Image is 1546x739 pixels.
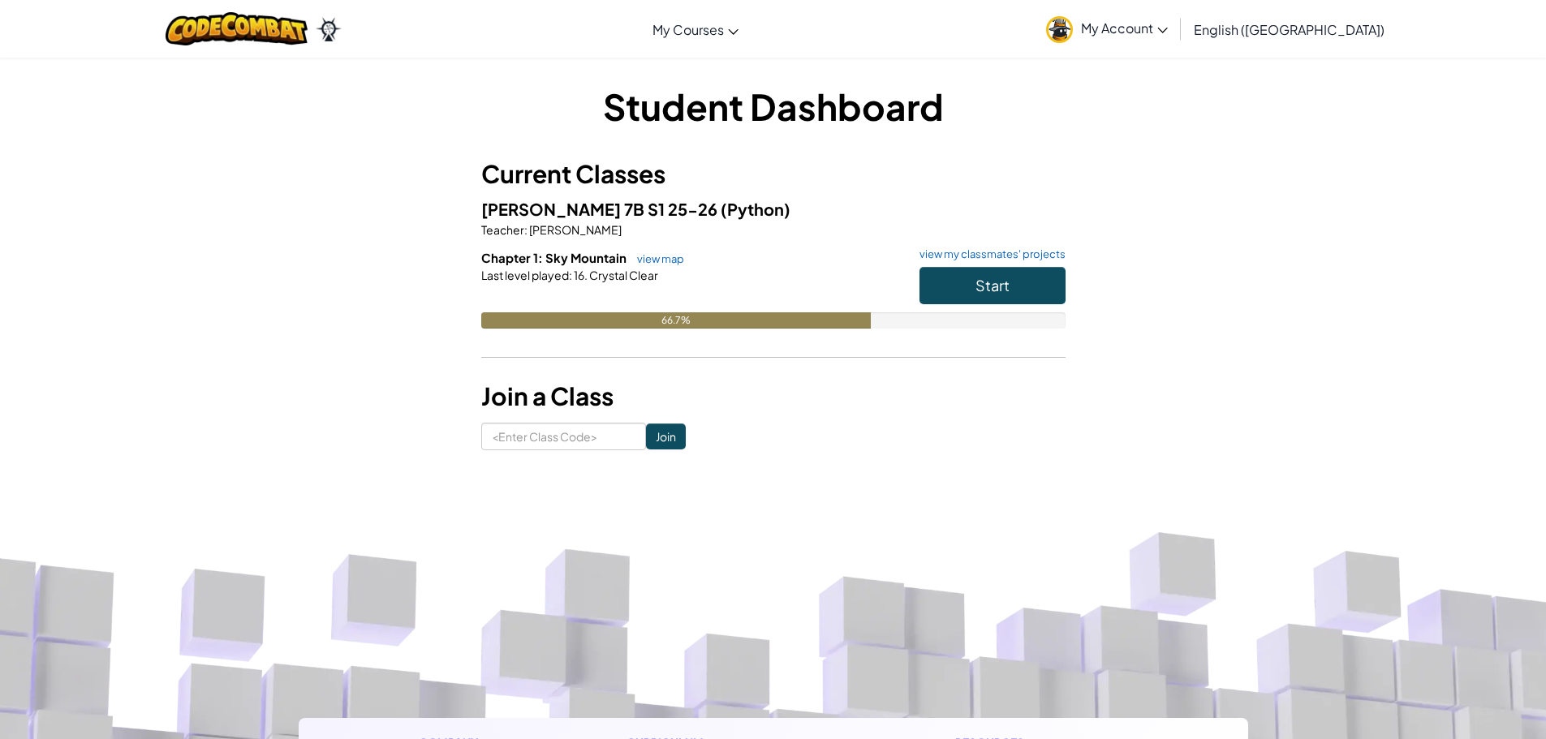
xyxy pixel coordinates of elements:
button: Start [919,267,1066,304]
a: English ([GEOGRAPHIC_DATA]) [1186,7,1393,51]
h1: Student Dashboard [481,81,1066,131]
span: : [569,268,572,282]
input: <Enter Class Code> [481,423,646,450]
span: English ([GEOGRAPHIC_DATA]) [1194,21,1385,38]
img: Ozaria [316,17,342,41]
a: My Courses [644,7,747,51]
input: Join [646,423,686,449]
span: Start [975,276,1010,294]
span: 16. [572,268,588,282]
a: view my classmates' projects [911,249,1066,260]
h3: Join a Class [481,378,1066,415]
img: avatar [1046,16,1073,43]
span: Last level played [481,268,569,282]
span: : [524,222,528,237]
span: (Python) [721,199,790,219]
a: view map [629,252,684,265]
a: My Account [1038,3,1176,54]
span: [PERSON_NAME] [528,222,622,237]
span: [PERSON_NAME] 7B S1 25-26 [481,199,721,219]
h3: Current Classes [481,156,1066,192]
span: Chapter 1: Sky Mountain [481,250,629,265]
div: 66.7% [481,312,871,329]
img: CodeCombat logo [166,12,308,45]
span: My Courses [652,21,724,38]
span: My Account [1081,19,1168,37]
span: Crystal Clear [588,268,658,282]
span: Teacher [481,222,524,237]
